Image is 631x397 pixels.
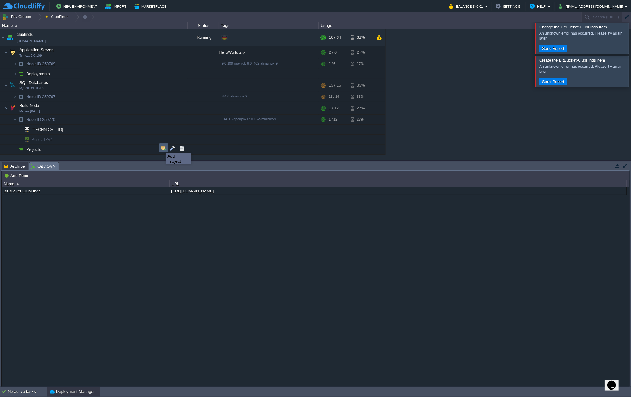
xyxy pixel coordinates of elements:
[351,79,371,92] div: 33%
[13,145,17,154] img: AMDAwAAAACH5BAEAAAAALAAAAAABAAEAAAICRAEAOw==
[540,79,566,84] button: Send Report
[188,29,219,46] div: Running
[105,2,129,10] button: Import
[13,92,17,102] img: AMDAwAAAACH5BAEAAAAALAAAAAABAAEAAAICRAEAOw==
[170,180,626,187] div: URL
[26,62,42,66] span: Node ID:
[26,94,56,99] a: Node ID:250767
[8,387,47,397] div: No active tasks
[2,180,169,187] div: Name
[351,92,371,102] div: 33%
[539,64,627,74] div: An unknown error has occurred. Please try again later
[222,117,276,121] span: [DATE]-openjdk-17.0.16-almalinux-9
[26,117,56,122] span: 250770
[219,22,318,29] div: Tags
[188,22,219,29] div: Status
[19,80,49,85] a: SQL DatabasesMySQL CE 8.4.6
[4,102,8,114] img: AMDAwAAAACH5BAEAAAAALAAAAAABAAEAAAICRAEAOw==
[2,187,169,195] div: BitBucket-ClubFinds
[329,102,339,114] div: 1 / 12
[26,117,56,122] a: Node ID:250770
[219,46,319,59] div: HelloWorld.zip
[319,22,385,29] div: Usage
[13,115,17,124] img: AMDAwAAAACH5BAEAAAAALAAAAAABAAEAAAICRAEAOw==
[56,2,99,10] button: New Environment
[21,125,29,134] img: AMDAwAAAACH5BAEAAAAALAAAAAABAAEAAAICRAEAOw==
[31,137,53,142] a: Public IPv4
[351,115,371,124] div: 27%
[167,154,190,164] div: Add Project
[351,102,371,114] div: 27%
[559,2,625,10] button: [EMAIL_ADDRESS][DOMAIN_NAME]
[351,59,371,69] div: 27%
[19,103,40,108] a: Build NodeMaven [DATE]
[31,135,53,144] span: Public IPv4
[2,12,33,21] button: Env Groups
[496,2,522,10] button: Settings
[31,127,64,132] a: [TECHNICAL_ID]
[329,79,341,92] div: 13 / 16
[8,102,17,114] img: AMDAwAAAACH5BAEAAAAALAAAAAABAAEAAAICRAEAOw==
[26,94,42,99] span: Node ID:
[2,2,45,10] img: CloudJiffy
[45,12,71,21] button: ClubFinds
[19,47,56,52] a: Application ServersTomcat 9.0.109
[8,46,17,59] img: AMDAwAAAACH5BAEAAAAALAAAAAABAAEAAAICRAEAOw==
[4,162,25,170] span: Archive
[17,32,33,38] a: clubfinds
[351,46,371,59] div: 27%
[50,389,95,395] button: Deployment Manager
[31,162,56,170] span: Git / SVN
[19,80,49,85] span: SQL Databases
[17,92,26,102] img: AMDAwAAAACH5BAEAAAAALAAAAAABAAEAAAICRAEAOw==
[17,69,26,79] img: AMDAwAAAACH5BAEAAAAALAAAAAABAAEAAAICRAEAOw==
[4,79,8,92] img: AMDAwAAAACH5BAEAAAAALAAAAAABAAEAAAICRAEAOw==
[13,59,17,69] img: AMDAwAAAACH5BAEAAAAALAAAAAABAAEAAAICRAEAOw==
[530,2,548,10] button: Help
[26,71,51,77] a: Deployments
[4,46,8,59] img: AMDAwAAAACH5BAEAAAAALAAAAAABAAEAAAICRAEAOw==
[21,135,29,144] img: AMDAwAAAACH5BAEAAAAALAAAAAABAAEAAAICRAEAOw==
[351,29,371,46] div: 31%
[26,94,56,99] span: 250767
[0,29,5,46] img: AMDAwAAAACH5BAEAAAAALAAAAAABAAEAAAICRAEAOw==
[19,87,44,90] span: MySQL CE 8.4.6
[329,59,335,69] div: 2 / 6
[26,147,42,152] a: Projects
[26,117,42,122] span: Node ID:
[539,58,605,62] span: Create the BitBucket-ClubFinds item
[13,69,17,79] img: AMDAwAAAACH5BAEAAAAALAAAAAABAAEAAAICRAEAOw==
[17,135,21,144] img: AMDAwAAAACH5BAEAAAAALAAAAAABAAEAAAICRAEAOw==
[19,109,40,113] span: Maven [DATE]
[329,92,339,102] div: 13 / 16
[222,62,278,65] span: 9.0.109-openjdk-8.0_462-almalinux-9
[17,115,26,124] img: AMDAwAAAACH5BAEAAAAALAAAAAABAAEAAAICRAEAOw==
[540,46,566,51] button: Send Report
[605,372,625,391] iframe: chat widget
[15,25,17,27] img: AMDAwAAAACH5BAEAAAAALAAAAAABAAEAAAICRAEAOw==
[19,54,42,57] span: Tomcat 9.0.109
[8,79,17,92] img: AMDAwAAAACH5BAEAAAAALAAAAAABAAEAAAICRAEAOw==
[329,29,341,46] div: 16 / 34
[19,103,40,108] span: Build Node
[222,94,247,98] span: 8.4.6-almalinux-9
[17,125,21,134] img: AMDAwAAAACH5BAEAAAAALAAAAAABAAEAAAICRAEAOw==
[26,61,56,67] a: Node ID:250769
[170,187,626,195] div: [URL][DOMAIN_NAME]
[19,47,56,52] span: Application Servers
[17,145,26,154] img: AMDAwAAAACH5BAEAAAAALAAAAAABAAEAAAICRAEAOw==
[539,31,627,41] div: An unknown error has occurred. Please try again later
[449,2,485,10] button: Balance $49.01
[4,173,30,178] button: Add Repo
[17,38,46,44] a: [DOMAIN_NAME]
[17,59,26,69] img: AMDAwAAAACH5BAEAAAAALAAAAAABAAEAAAICRAEAOw==
[6,29,14,46] img: AMDAwAAAACH5BAEAAAAALAAAAAABAAEAAAICRAEAOw==
[1,22,187,29] div: Name
[31,125,64,134] span: [TECHNICAL_ID]
[329,46,337,59] div: 2 / 6
[539,25,607,29] span: Change the BitBucket-ClubFinds item
[26,61,56,67] span: 250769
